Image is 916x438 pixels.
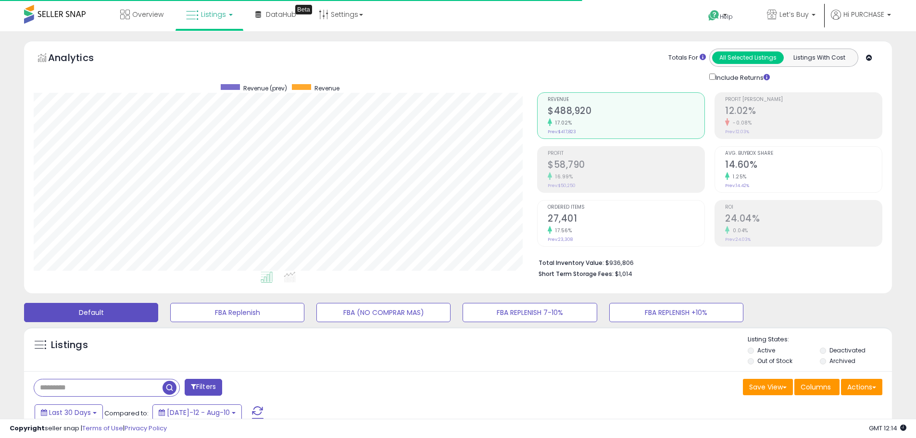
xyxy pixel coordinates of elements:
[548,205,704,210] span: Ordered Items
[548,129,576,135] small: Prev: $417,823
[757,357,792,365] label: Out of Stock
[829,346,866,354] label: Deactivated
[725,151,882,156] span: Avg. Buybox Share
[720,13,733,21] span: Help
[548,159,704,172] h2: $58,790
[609,303,743,322] button: FBA REPLENISH +10%
[266,10,296,19] span: DataHub
[49,408,91,417] span: Last 30 Days
[539,270,614,278] b: Short Term Storage Fees:
[243,84,287,92] span: Revenue (prev)
[35,404,103,421] button: Last 30 Days
[829,357,855,365] label: Archived
[552,227,572,234] small: 17.56%
[794,379,840,395] button: Columns
[725,159,882,172] h2: 14.60%
[725,129,749,135] small: Prev: 12.03%
[48,51,113,67] h5: Analytics
[201,10,226,19] span: Listings
[10,424,167,433] div: seller snap | |
[729,227,748,234] small: 0.04%
[743,379,793,395] button: Save View
[712,51,784,64] button: All Selected Listings
[170,303,304,322] button: FBA Replenish
[725,205,882,210] span: ROI
[725,183,749,188] small: Prev: 14.42%
[104,409,149,418] span: Compared to:
[725,237,751,242] small: Prev: 24.03%
[548,97,704,102] span: Revenue
[295,5,312,14] div: Tooltip anchor
[548,151,704,156] span: Profit
[125,424,167,433] a: Privacy Policy
[185,379,222,396] button: Filters
[831,10,891,31] a: Hi PURCHASE
[869,424,906,433] span: 2025-09-11 12:14 GMT
[668,53,706,63] div: Totals For
[548,237,573,242] small: Prev: 23,308
[779,10,809,19] span: Let’s Buy
[548,105,704,118] h2: $488,920
[843,10,884,19] span: Hi PURCHASE
[82,424,123,433] a: Terms of Use
[708,10,720,22] i: Get Help
[10,424,45,433] strong: Copyright
[152,404,242,421] button: [DATE]-12 - Aug-10
[51,338,88,352] h5: Listings
[783,51,855,64] button: Listings With Cost
[132,10,163,19] span: Overview
[548,213,704,226] h2: 27,401
[314,84,339,92] span: Revenue
[725,97,882,102] span: Profit [PERSON_NAME]
[757,346,775,354] label: Active
[316,303,451,322] button: FBA (NO COMPRAR MAS)
[539,256,875,268] li: $936,806
[548,183,576,188] small: Prev: $50,250
[552,119,572,126] small: 17.02%
[748,335,892,344] p: Listing States:
[24,303,158,322] button: Default
[539,259,604,267] b: Total Inventory Value:
[702,72,781,83] div: Include Returns
[701,2,752,31] a: Help
[801,382,831,392] span: Columns
[725,213,882,226] h2: 24.04%
[615,269,632,278] span: $1,014
[729,119,752,126] small: -0.08%
[725,105,882,118] h2: 12.02%
[167,408,230,417] span: [DATE]-12 - Aug-10
[841,379,882,395] button: Actions
[463,303,597,322] button: FBA REPLENISH 7-10%
[552,173,573,180] small: 16.99%
[729,173,747,180] small: 1.25%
